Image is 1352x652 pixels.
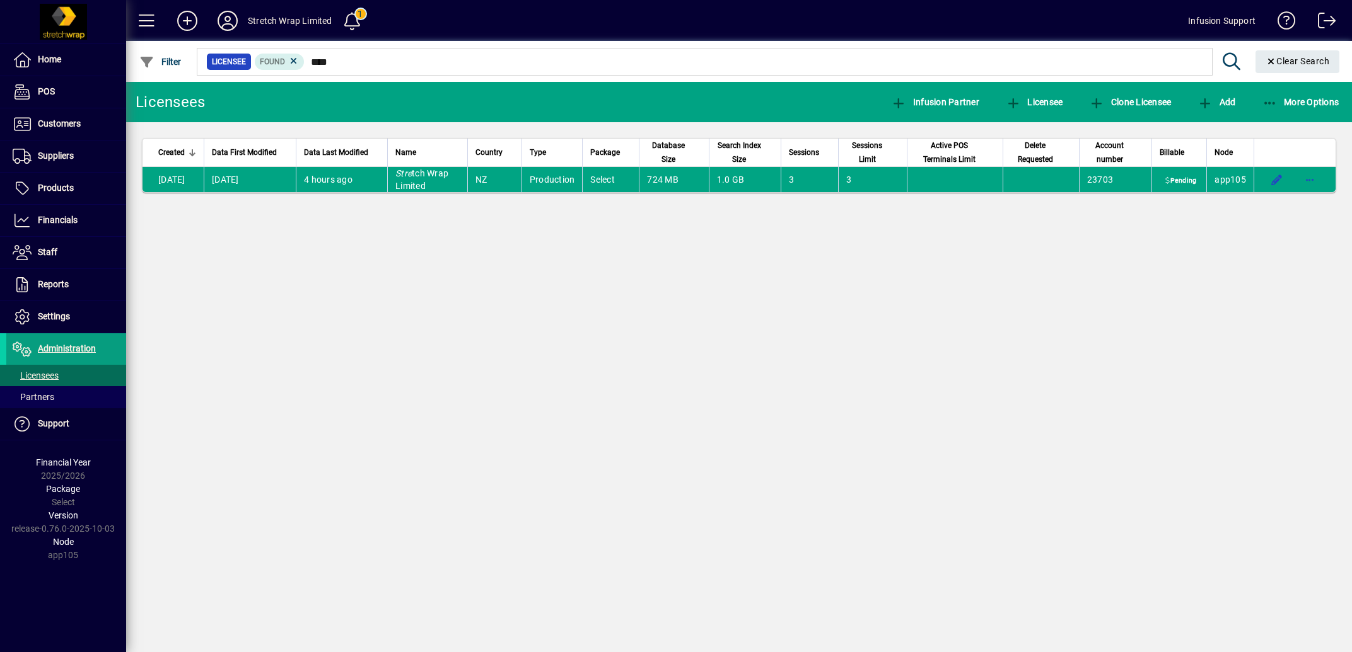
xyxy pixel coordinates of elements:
[38,183,74,193] span: Products
[395,168,448,191] span: tch Wrap Limited
[475,146,503,159] span: Country
[1267,169,1287,190] button: Edit
[6,140,126,172] a: Suppliers
[6,386,126,408] a: Partners
[838,167,907,192] td: 3
[1188,11,1256,31] div: Infusion Support
[38,118,81,129] span: Customers
[167,9,207,32] button: Add
[846,139,899,166] div: Sessions Limit
[304,146,380,159] div: Data Last Modified
[582,167,639,192] td: Select
[6,237,126,268] a: Staff
[888,91,982,113] button: Infusion Partner
[6,408,126,440] a: Support
[1262,97,1339,107] span: More Options
[136,92,205,112] div: Licensees
[717,139,762,166] span: Search Index Size
[1087,139,1133,166] span: Account number
[1198,97,1235,107] span: Add
[530,146,546,159] span: Type
[1160,146,1199,159] div: Billable
[260,57,285,66] span: Found
[158,146,196,159] div: Created
[590,146,631,159] div: Package
[13,392,54,402] span: Partners
[709,167,781,192] td: 1.0 GB
[467,167,522,192] td: NZ
[1079,167,1151,192] td: 23703
[590,146,620,159] span: Package
[53,537,74,547] span: Node
[1006,97,1063,107] span: Licensee
[915,139,995,166] div: Active POS Terminals Limit
[1089,97,1171,107] span: Clone Licensee
[36,457,91,467] span: Financial Year
[530,146,575,159] div: Type
[522,167,583,192] td: Production
[395,146,416,159] span: Name
[1215,174,1246,185] span: app105.prod.infusionbusinesssoftware.com
[38,86,55,96] span: POS
[639,167,708,192] td: 724 MB
[212,146,277,159] span: Data First Modified
[647,139,689,166] span: Database Size
[207,9,248,32] button: Profile
[1160,146,1184,159] span: Billable
[1268,3,1296,43] a: Knowledge Base
[1215,146,1233,159] span: Node
[158,146,185,159] span: Created
[1011,139,1071,166] div: Delete Requested
[1163,176,1199,186] span: Pending
[49,510,78,520] span: Version
[136,50,185,73] button: Filter
[891,97,979,107] span: Infusion Partner
[1259,91,1343,113] button: More Options
[38,215,78,225] span: Financials
[1256,50,1340,73] button: Clear
[38,418,69,428] span: Support
[6,365,126,386] a: Licensees
[1086,91,1174,113] button: Clone Licensee
[1011,139,1060,166] span: Delete Requested
[38,279,69,289] span: Reports
[1308,3,1336,43] a: Logout
[38,311,70,321] span: Settings
[6,76,126,108] a: POS
[38,247,57,257] span: Staff
[1194,91,1238,113] button: Add
[46,484,80,494] span: Package
[1266,56,1330,66] span: Clear Search
[395,168,412,178] em: Stre
[139,57,182,67] span: Filter
[6,108,126,140] a: Customers
[915,139,984,166] span: Active POS Terminals Limit
[717,139,774,166] div: Search Index Size
[212,146,288,159] div: Data First Modified
[143,167,204,192] td: [DATE]
[38,54,61,64] span: Home
[647,139,701,166] div: Database Size
[781,167,838,192] td: 3
[248,11,332,31] div: Stretch Wrap Limited
[6,301,126,333] a: Settings
[304,146,368,159] span: Data Last Modified
[789,146,830,159] div: Sessions
[6,269,126,300] a: Reports
[38,343,96,353] span: Administration
[13,370,59,380] span: Licensees
[1003,91,1066,113] button: Licensee
[6,44,126,76] a: Home
[1087,139,1144,166] div: Account number
[1215,146,1246,159] div: Node
[296,167,387,192] td: 4 hours ago
[204,167,296,192] td: [DATE]
[789,146,819,159] span: Sessions
[1300,169,1320,190] button: More options
[475,146,514,159] div: Country
[6,173,126,204] a: Products
[38,151,74,161] span: Suppliers
[212,55,246,68] span: Licensee
[6,205,126,236] a: Financials
[395,146,460,159] div: Name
